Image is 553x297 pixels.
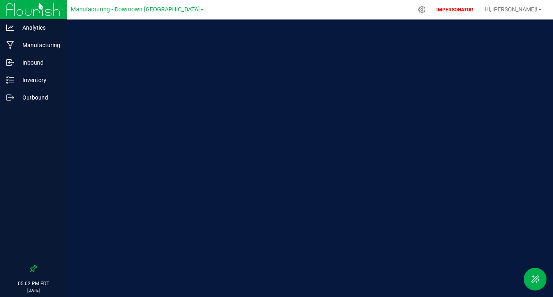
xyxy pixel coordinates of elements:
label: Pin the sidebar to full width on large screens [29,264,37,273]
p: Manufacturing [14,40,63,50]
p: Analytics [14,23,63,33]
inline-svg: Analytics [6,24,14,32]
p: 05:02 PM EDT [4,280,63,287]
inline-svg: Outbound [6,93,14,102]
span: Manufacturing - Downtown [GEOGRAPHIC_DATA] [71,6,200,13]
p: [DATE] [4,287,63,293]
span: Hi, [PERSON_NAME]! [485,6,538,13]
p: IMPERSONATOR [433,6,476,13]
inline-svg: Inventory [6,76,14,84]
button: Toggle Menu [524,268,546,290]
inline-svg: Manufacturing [6,41,14,49]
p: Inbound [14,58,63,67]
inline-svg: Inbound [6,59,14,67]
div: Manage settings [417,6,427,13]
p: Outbound [14,93,63,102]
p: Inventory [14,75,63,85]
